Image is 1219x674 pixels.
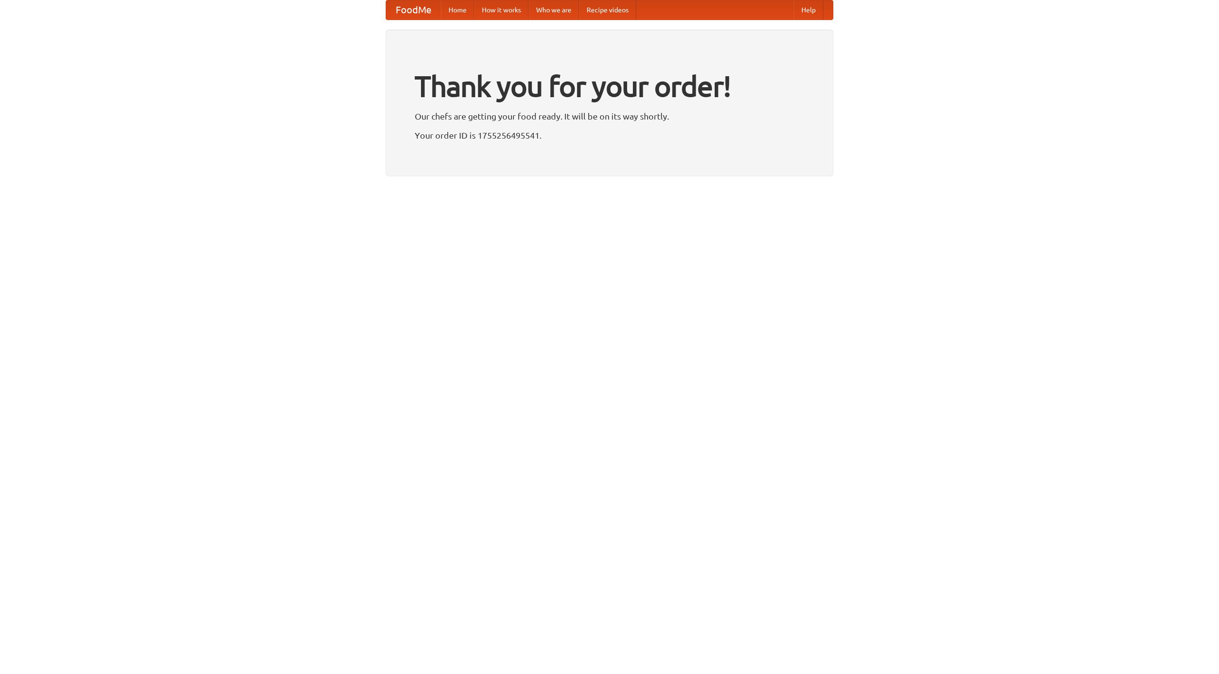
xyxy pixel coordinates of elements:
a: Home [441,0,474,20]
p: Our chefs are getting your food ready. It will be on its way shortly. [415,109,804,123]
a: FoodMe [386,0,441,20]
a: How it works [474,0,529,20]
a: Help [794,0,823,20]
h1: Thank you for your order! [415,63,804,109]
p: Your order ID is 1755256495541. [415,128,804,142]
a: Recipe videos [579,0,636,20]
a: Who we are [529,0,579,20]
